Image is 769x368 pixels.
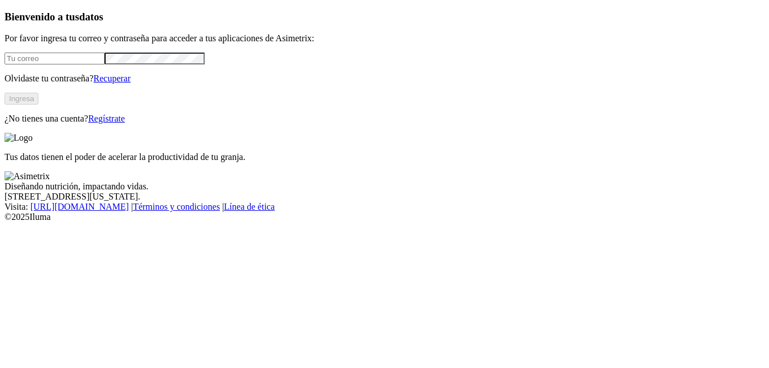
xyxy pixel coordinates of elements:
h3: Bienvenido a tus [5,11,764,23]
div: © 2025 Iluma [5,212,764,222]
span: datos [79,11,103,23]
a: Términos y condiciones [133,202,220,211]
button: Ingresa [5,93,38,105]
p: Por favor ingresa tu correo y contraseña para acceder a tus aplicaciones de Asimetrix: [5,33,764,44]
a: Recuperar [93,73,131,83]
img: Asimetrix [5,171,50,181]
a: [URL][DOMAIN_NAME] [31,202,129,211]
input: Tu correo [5,53,105,64]
p: ¿No tienes una cuenta? [5,114,764,124]
p: Tus datos tienen el poder de acelerar la productividad de tu granja. [5,152,764,162]
div: Visita : | | [5,202,764,212]
div: [STREET_ADDRESS][US_STATE]. [5,192,764,202]
p: Olvidaste tu contraseña? [5,73,764,84]
div: Diseñando nutrición, impactando vidas. [5,181,764,192]
img: Logo [5,133,33,143]
a: Línea de ética [224,202,275,211]
a: Regístrate [88,114,125,123]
